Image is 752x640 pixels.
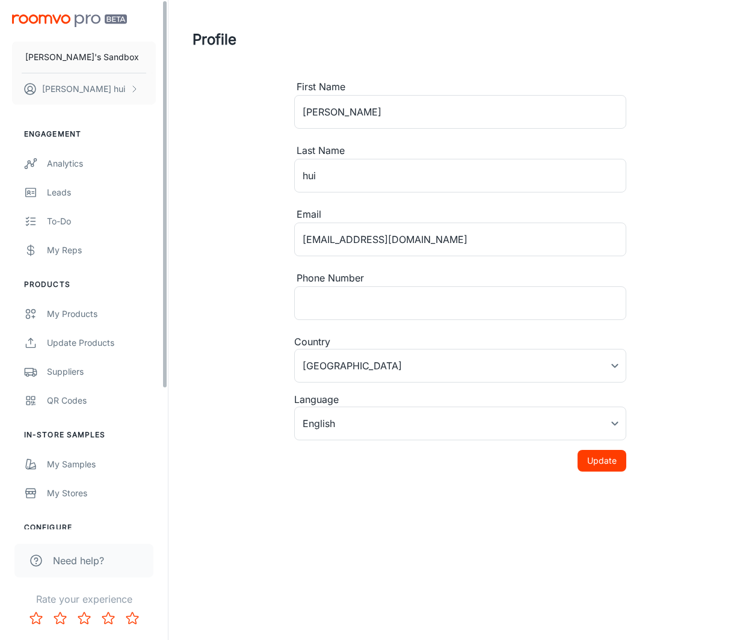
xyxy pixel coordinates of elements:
div: Analytics [47,157,156,170]
div: First Name [294,79,626,95]
div: Suppliers [47,365,156,378]
div: Language [294,392,626,407]
div: My Products [47,307,156,321]
div: English [294,407,626,440]
button: Update [578,450,626,472]
button: [PERSON_NAME]'s Sandbox [12,42,156,73]
div: Update Products [47,336,156,349]
div: Country [294,334,626,349]
img: Roomvo PRO Beta [12,14,127,27]
div: Last Name [294,143,626,159]
div: Phone Number [294,271,626,286]
p: [PERSON_NAME] hui [42,82,125,96]
div: My Samples [47,458,156,471]
div: QR Codes [47,394,156,407]
div: To-do [47,215,156,228]
button: [PERSON_NAME] hui [12,73,156,105]
div: Email [294,207,626,223]
div: My Reps [47,244,156,257]
div: Leads [47,186,156,199]
div: [GEOGRAPHIC_DATA] [294,349,626,383]
h1: Profile [193,29,236,51]
div: My Stores [47,487,156,500]
p: [PERSON_NAME]'s Sandbox [25,51,139,64]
